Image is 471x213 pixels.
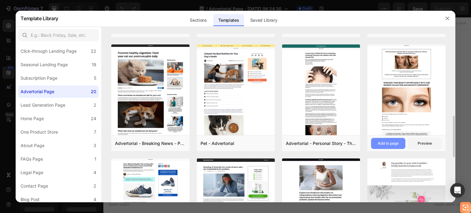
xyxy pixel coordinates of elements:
[91,48,96,55] div: 22
[21,169,43,176] div: Legal Page
[147,100,221,107] div: Start with Sections from sidebar
[21,88,54,95] div: Advertorial Page
[94,101,96,109] div: 2
[94,155,96,163] div: 1
[143,146,225,151] div: Start with Generating from URL or image
[245,14,282,26] div: Saved Library
[185,14,212,26] div: Sections
[286,140,356,147] div: Advertorial - Personal Story - The Before Image
[378,141,399,146] div: Add to page
[21,74,57,82] div: Subscription Page
[94,169,96,176] div: 4
[94,142,96,149] div: 3
[21,196,40,203] div: Blog Post
[94,128,96,136] div: 7
[21,155,43,163] div: FAQs Page
[94,196,96,203] div: 4
[418,141,432,146] div: Preview
[21,128,58,136] div: One Product Store
[450,183,465,198] div: Open Intercom Messenger
[91,115,96,122] div: 24
[92,61,96,68] div: 19
[201,140,234,147] div: Pet - Advertorial
[18,29,99,41] input: E.g.: Black Friday, Sale, etc.
[140,112,182,124] button: Add sections
[91,88,96,95] div: 20
[185,112,228,124] button: Add elements
[115,140,186,147] div: Advertorial - Breaking News - Product In Use Image
[21,61,68,68] div: Seasonal Landing Page
[21,115,44,122] div: Home Page
[371,138,405,149] button: Add to page
[21,10,58,26] h2: Template Library
[21,182,48,190] div: Contact Page
[21,101,65,109] div: Lead Generation Page
[408,138,442,149] button: Preview
[94,182,96,190] div: 2
[94,74,96,82] div: 5
[213,14,244,26] div: Templates
[21,142,44,149] div: About Page
[21,48,77,55] div: Click-through Landing Page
